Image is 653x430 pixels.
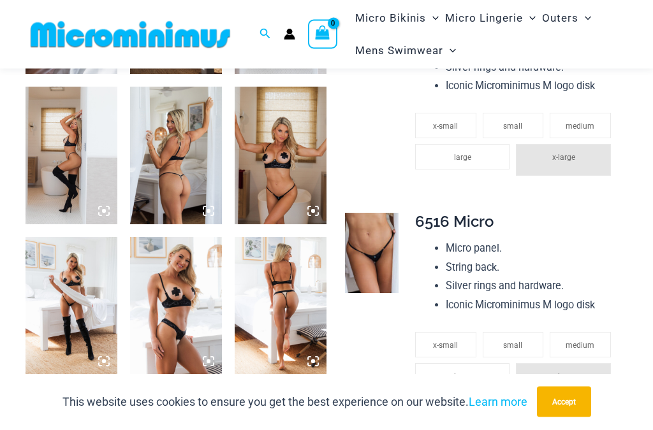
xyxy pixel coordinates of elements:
li: String back. [446,259,617,278]
li: large [415,145,510,170]
span: x-small [433,122,458,131]
span: small [503,341,522,350]
span: Mens Swimwear [355,34,443,67]
span: Micro Bikinis [355,2,426,34]
li: x-small [415,333,476,358]
span: Menu Toggle [426,2,439,34]
span: Micro Lingerie [445,2,523,34]
li: x-small [415,113,476,139]
a: Learn more [469,395,527,408]
li: medium [550,333,611,358]
a: Mens SwimwearMenu ToggleMenu Toggle [352,34,459,67]
button: Accept [537,387,591,417]
span: Menu Toggle [443,34,456,67]
span: Outers [542,2,578,34]
li: medium [550,113,611,139]
li: Micro panel. [446,240,617,259]
li: large [415,364,510,389]
span: large [454,373,471,382]
img: Nights Fall Silver Leopard 1036 Bra 6516 Micro [235,87,326,225]
img: MM SHOP LOGO FLAT [26,20,235,49]
li: Iconic Microminimus M logo disk [446,296,617,315]
img: Nights Fall Silver Leopard 6516 Micro [345,213,399,294]
span: Menu Toggle [578,2,591,34]
a: View Shopping Cart, empty [308,20,337,49]
p: This website uses cookies to ensure you get the best experience on our website. [62,392,527,412]
a: Micro LingerieMenu ToggleMenu Toggle [442,2,539,34]
span: Menu Toggle [523,2,536,34]
img: Nights Fall Silver Leopard 1036 Bra 6516 Micro [26,87,117,225]
a: Micro BikinisMenu ToggleMenu Toggle [352,2,442,34]
img: Nights Fall Silver Leopard 1036 Bra 6046 Thong [130,238,222,375]
li: x-large [516,364,610,396]
span: small [503,122,522,131]
span: medium [566,341,594,350]
a: Search icon link [260,27,271,43]
li: small [483,333,544,358]
img: Nights Fall Silver Leopard 1036 Bra 6046 Thong [235,238,326,375]
span: large [454,154,471,162]
li: small [483,113,544,139]
img: Nights Fall Silver Leopard 1036 Bra 6516 Micro [26,238,117,375]
span: x-large [552,154,575,162]
span: x-small [433,341,458,350]
a: Account icon link [284,29,295,40]
img: Nights Fall Silver Leopard 1036 Bra 6516 Micro [130,87,222,225]
li: Silver rings and hardware. [446,277,617,296]
span: 6516 Micro [415,213,494,231]
span: x-large [552,373,575,382]
li: Iconic Microminimus M logo disk [446,77,617,96]
span: medium [566,122,594,131]
a: OutersMenu ToggleMenu Toggle [539,2,594,34]
li: x-large [516,145,610,176]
